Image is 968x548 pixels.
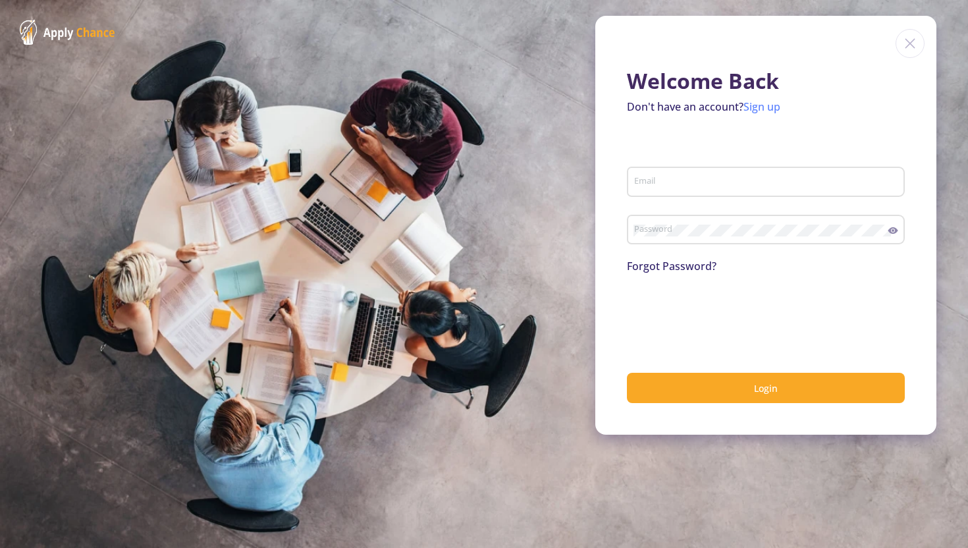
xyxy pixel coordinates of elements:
[627,259,716,273] a: Forgot Password?
[743,99,780,114] a: Sign up
[20,20,115,45] img: ApplyChance Logo
[627,290,827,341] iframe: reCAPTCHA
[627,99,905,115] p: Don't have an account?
[627,68,905,94] h1: Welcome Back
[627,373,905,404] button: Login
[754,382,778,395] span: Login
[896,29,925,58] img: close icon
